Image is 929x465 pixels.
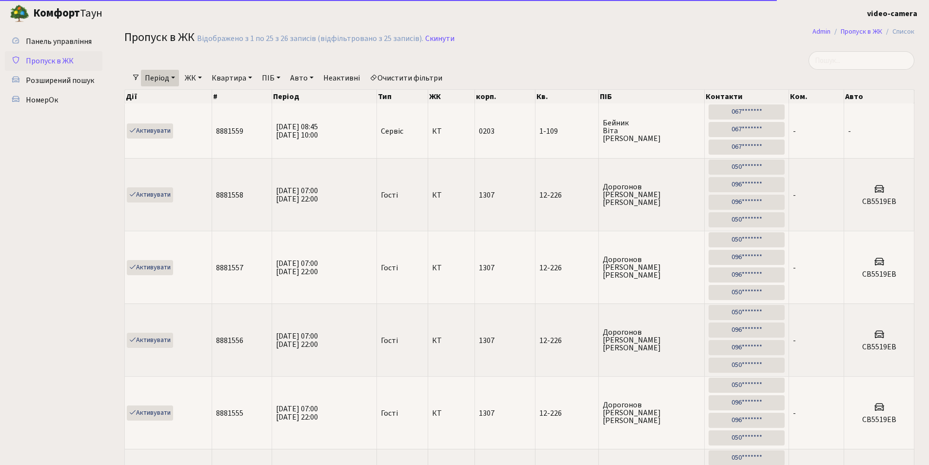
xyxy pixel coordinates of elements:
[122,5,146,21] button: Переключити навігацію
[5,51,102,71] a: Пропуск в ЖК
[5,71,102,90] a: Розширений пошук
[539,337,594,344] span: 12-226
[603,119,700,142] span: Бейник Віта [PERSON_NAME]
[5,32,102,51] a: Панель управління
[479,190,494,201] span: 1307
[5,90,102,110] a: НомерОк
[258,70,284,86] a: ПІБ
[848,415,910,425] h5: СВ5519ЕВ
[793,126,796,137] span: -
[272,90,377,103] th: Період
[127,333,173,348] a: Активувати
[479,408,494,419] span: 1307
[432,127,471,135] span: КТ
[381,337,398,344] span: Гості
[127,187,173,202] a: Активувати
[603,401,700,425] span: Дорогонов [PERSON_NAME] [PERSON_NAME]
[33,5,80,21] b: Комфорт
[867,8,917,20] a: video-camera
[432,337,471,344] span: КТ
[428,90,475,103] th: ЖК
[479,335,494,346] span: 1307
[33,5,102,22] span: Таун
[276,331,318,350] span: [DATE] 07:00 [DATE] 22:00
[793,263,796,273] span: -
[127,123,173,139] a: Активувати
[381,409,398,417] span: Гості
[867,8,917,19] b: video-camera
[286,70,317,86] a: Авто
[432,191,471,199] span: КТ
[432,264,471,272] span: КТ
[599,90,705,103] th: ПІБ
[216,408,243,419] span: 8881555
[381,264,398,272] span: Гості
[26,56,74,66] span: Пропуск в ЖК
[26,95,58,105] span: НомерОк
[276,404,318,423] span: [DATE] 07:00 [DATE] 22:00
[125,90,212,103] th: Дії
[216,126,243,137] span: 8881559
[789,90,844,103] th: Ком.
[181,70,206,86] a: ЖК
[535,90,598,103] th: Кв.
[10,4,29,23] img: logo.png
[539,264,594,272] span: 12-226
[276,258,318,277] span: [DATE] 07:00 [DATE] 22:00
[276,185,318,204] span: [DATE] 07:00 [DATE] 22:00
[212,90,272,103] th: #
[432,409,471,417] span: КТ
[377,90,428,103] th: Тип
[603,256,700,279] span: Дорогонов [PERSON_NAME] [PERSON_NAME]
[539,127,594,135] span: 1-109
[216,263,243,273] span: 8881557
[475,90,535,103] th: корп.
[848,343,910,352] h5: СВ5519ЕВ
[216,190,243,201] span: 8881558
[793,335,796,346] span: -
[812,26,830,37] a: Admin
[798,21,929,42] nav: breadcrumb
[127,260,173,275] a: Активувати
[479,263,494,273] span: 1307
[381,191,398,199] span: Гості
[197,34,423,43] div: Відображено з 1 по 25 з 26 записів (відфільтровано з 25 записів).
[319,70,364,86] a: Неактивні
[208,70,256,86] a: Квартира
[425,34,455,43] a: Скинути
[539,409,594,417] span: 12-226
[276,121,318,141] span: [DATE] 08:45 [DATE] 10:00
[882,26,914,37] li: Список
[127,405,173,421] a: Активувати
[366,70,446,86] a: Очистити фільтри
[793,408,796,419] span: -
[848,197,910,206] h5: СВ5519ЕВ
[793,190,796,201] span: -
[124,29,195,46] span: Пропуск в ЖК
[603,328,700,352] span: Дорогонов [PERSON_NAME] [PERSON_NAME]
[26,75,94,86] span: Розширений пошук
[848,126,851,137] span: -
[809,51,914,70] input: Пошук...
[26,36,92,47] span: Панель управління
[479,126,494,137] span: 0203
[705,90,789,103] th: Контакти
[848,270,910,279] h5: СВ5519ЕВ
[603,183,700,206] span: Дорогонов [PERSON_NAME] [PERSON_NAME]
[841,26,882,37] a: Пропуск в ЖК
[381,127,403,135] span: Сервіс
[844,90,914,103] th: Авто
[216,335,243,346] span: 8881556
[141,70,179,86] a: Період
[539,191,594,199] span: 12-226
